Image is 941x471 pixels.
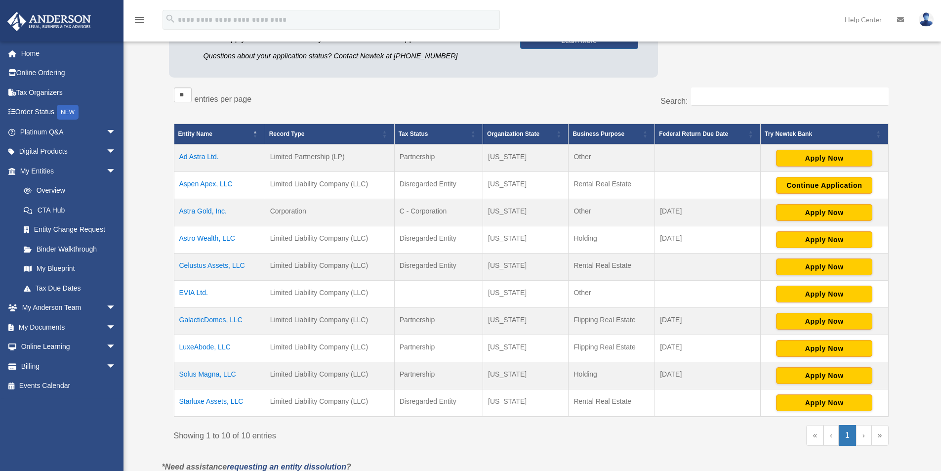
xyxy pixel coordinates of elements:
[174,425,524,443] div: Showing 1 to 10 of 10 entries
[483,226,569,254] td: [US_STATE]
[483,335,569,362] td: [US_STATE]
[106,161,126,181] span: arrow_drop_down
[106,142,126,162] span: arrow_drop_down
[394,124,483,145] th: Tax Status: Activate to sort
[265,281,394,308] td: Limited Liability Company (LLC)
[133,17,145,26] a: menu
[569,281,655,308] td: Other
[14,278,126,298] a: Tax Due Dates
[483,124,569,145] th: Organization State: Activate to sort
[106,122,126,142] span: arrow_drop_down
[569,254,655,281] td: Rental Real Estate
[265,124,394,145] th: Record Type: Activate to sort
[655,124,761,145] th: Federal Return Due Date: Activate to sort
[776,258,872,275] button: Apply Now
[655,226,761,254] td: [DATE]
[7,337,131,357] a: Online Learningarrow_drop_down
[265,254,394,281] td: Limited Liability Company (LLC)
[265,199,394,226] td: Corporation
[776,313,872,330] button: Apply Now
[7,63,131,83] a: Online Ordering
[761,124,888,145] th: Try Newtek Bank : Activate to sort
[174,254,265,281] td: Celustus Assets, LLC
[839,425,856,446] a: 1
[394,335,483,362] td: Partnership
[483,281,569,308] td: [US_STATE]
[7,43,131,63] a: Home
[178,130,212,137] span: Entity Name
[483,389,569,417] td: [US_STATE]
[174,281,265,308] td: EVIA Ltd.
[776,177,872,194] button: Continue Application
[394,226,483,254] td: Disregarded Entity
[655,199,761,226] td: [DATE]
[7,356,131,376] a: Billingarrow_drop_down
[394,389,483,417] td: Disregarded Entity
[265,308,394,335] td: Limited Liability Company (LLC)
[659,130,728,137] span: Federal Return Due Date
[174,172,265,199] td: Aspen Apex, LLC
[195,95,252,103] label: entries per page
[483,308,569,335] td: [US_STATE]
[265,172,394,199] td: Limited Liability Company (LLC)
[399,130,428,137] span: Tax Status
[106,317,126,338] span: arrow_drop_down
[106,337,126,357] span: arrow_drop_down
[14,239,126,259] a: Binder Walkthrough
[394,144,483,172] td: Partnership
[569,308,655,335] td: Flipping Real Estate
[660,97,688,105] label: Search:
[174,308,265,335] td: GalacticDomes, LLC
[7,142,131,162] a: Digital Productsarrow_drop_down
[394,362,483,389] td: Partnership
[776,231,872,248] button: Apply Now
[165,13,176,24] i: search
[919,12,934,27] img: User Pic
[569,172,655,199] td: Rental Real Estate
[4,12,94,31] img: Anderson Advisors Platinum Portal
[7,122,131,142] a: Platinum Q&Aarrow_drop_down
[174,199,265,226] td: Astra Gold, Inc.
[174,362,265,389] td: Solus Magna, LLC
[265,362,394,389] td: Limited Liability Company (LLC)
[776,394,872,411] button: Apply Now
[106,298,126,318] span: arrow_drop_down
[162,463,351,471] em: *Need assistance ?
[133,14,145,26] i: menu
[823,425,839,446] a: Previous
[483,254,569,281] td: [US_STATE]
[269,130,305,137] span: Record Type
[394,172,483,199] td: Disregarded Entity
[14,259,126,279] a: My Blueprint
[174,226,265,254] td: Astro Wealth, LLC
[569,226,655,254] td: Holding
[14,200,126,220] a: CTA Hub
[174,124,265,145] th: Entity Name: Activate to invert sorting
[765,128,873,140] span: Try Newtek Bank
[227,463,346,471] a: requesting an entity dissolution
[483,144,569,172] td: [US_STATE]
[776,367,872,384] button: Apply Now
[106,356,126,377] span: arrow_drop_down
[776,204,872,221] button: Apply Now
[7,317,131,337] a: My Documentsarrow_drop_down
[655,308,761,335] td: [DATE]
[776,340,872,357] button: Apply Now
[14,220,126,240] a: Entity Change Request
[573,130,624,137] span: Business Purpose
[776,286,872,302] button: Apply Now
[174,335,265,362] td: LuxeAbode, LLC
[7,83,131,102] a: Tax Organizers
[7,376,131,396] a: Events Calendar
[569,362,655,389] td: Holding
[569,389,655,417] td: Rental Real Estate
[174,389,265,417] td: Starluxe Assets, LLC
[655,335,761,362] td: [DATE]
[265,144,394,172] td: Limited Partnership (LP)
[7,102,131,123] a: Order StatusNEW
[174,144,265,172] td: Ad Astra Ltd.
[394,254,483,281] td: Disregarded Entity
[483,199,569,226] td: [US_STATE]
[569,199,655,226] td: Other
[394,199,483,226] td: C - Corporation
